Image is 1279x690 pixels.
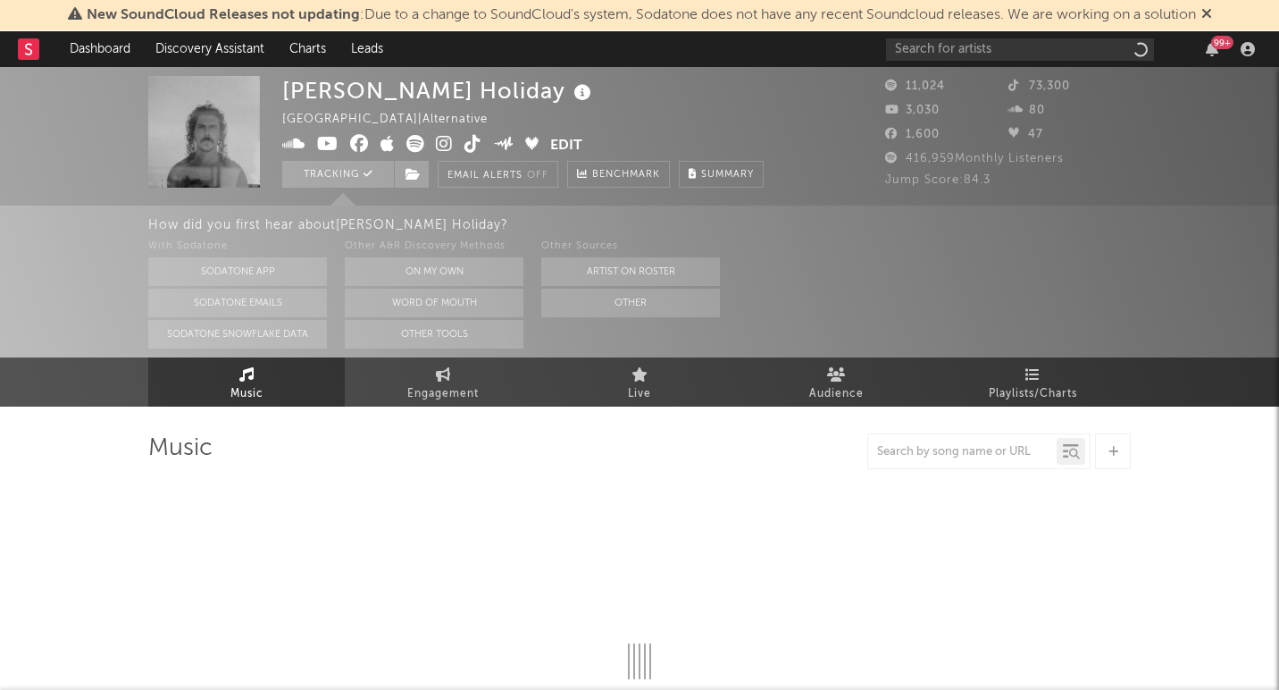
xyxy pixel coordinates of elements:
span: New SoundCloud Releases not updating [87,8,360,22]
button: Summary [679,161,764,188]
div: With Sodatone [148,236,327,257]
span: Live [628,383,651,405]
a: Benchmark [567,161,670,188]
a: Engagement [345,358,541,407]
div: 99 + [1211,36,1233,49]
span: : Due to a change to SoundCloud's system, Sodatone does not have any recent Soundcloud releases. ... [87,8,1196,22]
button: Tracking [282,161,394,188]
a: Playlists/Charts [934,358,1131,407]
button: Other Tools [345,320,523,349]
span: 80 [1008,105,1045,116]
button: Email AlertsOff [438,161,558,188]
a: Dashboard [57,31,143,67]
button: Sodatone Snowflake Data [148,320,327,349]
a: Music [148,358,345,407]
a: Discovery Assistant [143,31,277,67]
span: 416,959 Monthly Listeners [885,153,1064,164]
button: Artist on Roster [541,257,720,286]
span: 11,024 [885,80,945,92]
a: Charts [277,31,339,67]
span: 47 [1008,129,1043,140]
span: Summary [701,170,754,180]
div: Other A&R Discovery Methods [345,236,523,257]
span: Audience [809,383,864,405]
span: Music [230,383,263,405]
button: Other [541,289,720,317]
input: Search for artists [886,38,1154,61]
a: Audience [738,358,934,407]
span: Engagement [407,383,479,405]
div: How did you first hear about [PERSON_NAME] Holiday ? [148,215,1279,236]
span: Playlists/Charts [989,383,1077,405]
button: 99+ [1206,42,1218,56]
button: Edit [550,135,582,157]
a: Leads [339,31,396,67]
span: Dismiss [1201,8,1212,22]
div: [GEOGRAPHIC_DATA] | Alternative [282,109,508,130]
button: Word Of Mouth [345,289,523,317]
button: Sodatone Emails [148,289,327,317]
span: 3,030 [885,105,940,116]
button: On My Own [345,257,523,286]
div: [PERSON_NAME] Holiday [282,76,596,105]
span: 73,300 [1008,80,1070,92]
input: Search by song name or URL [868,445,1057,459]
div: Other Sources [541,236,720,257]
span: 1,600 [885,129,940,140]
span: Benchmark [592,164,660,186]
a: Live [541,358,738,407]
span: Jump Score: 84.3 [885,174,991,186]
em: Off [527,171,548,181]
button: Sodatone App [148,257,327,286]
